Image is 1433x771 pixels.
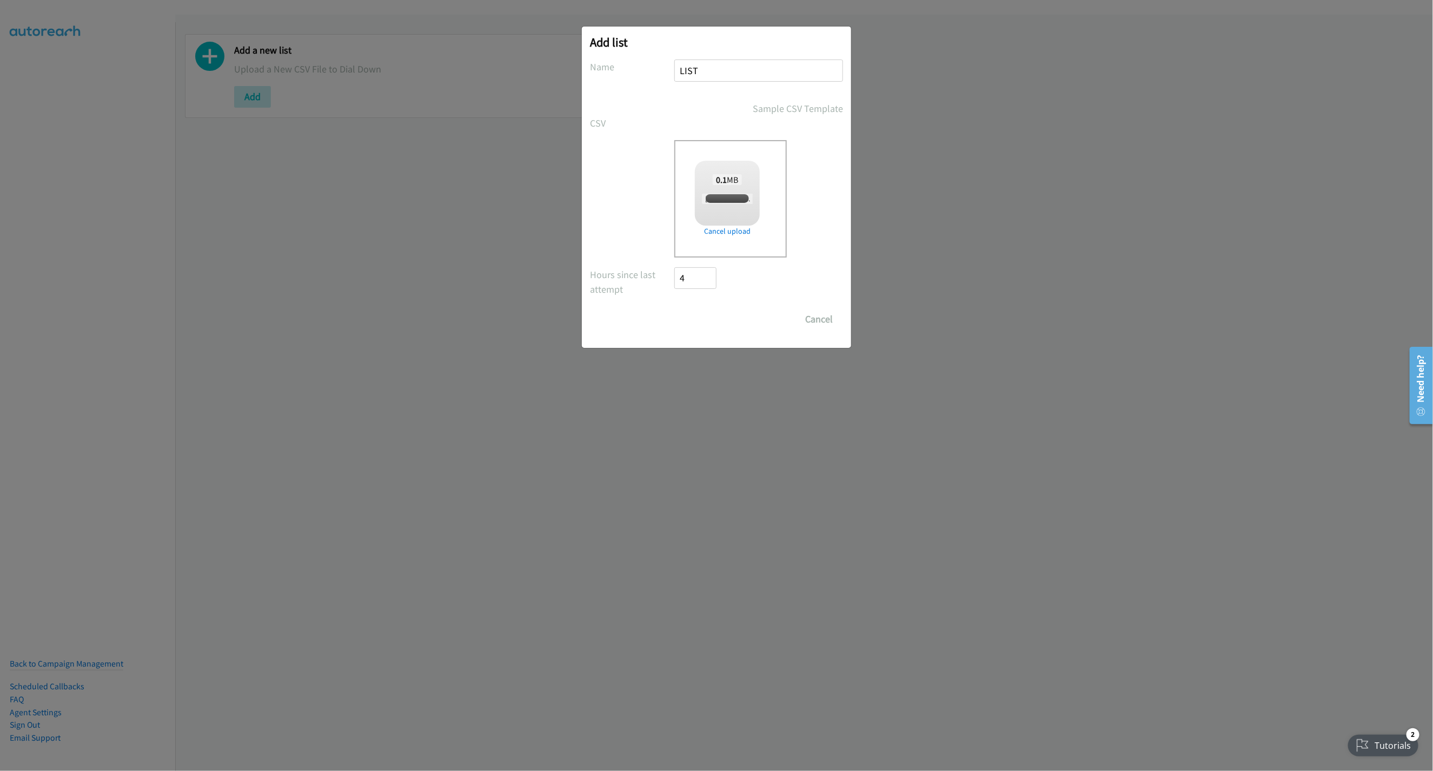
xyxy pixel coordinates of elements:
[753,101,843,116] a: Sample CSV Template
[702,194,942,204] span: [PERSON_NAME] [PERSON_NAME] + Fujitsu FY25Q3 Services - ANZ - Qualified.csv
[590,116,674,130] label: CSV
[716,174,727,185] strong: 0.1
[713,174,742,185] span: MB
[695,226,760,237] a: Cancel upload
[795,308,843,330] button: Cancel
[590,35,843,50] h2: Add list
[1402,342,1433,429] iframe: Resource Center
[590,60,674,74] label: Name
[1342,724,1425,763] iframe: Checklist
[590,267,674,296] label: Hours since last attempt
